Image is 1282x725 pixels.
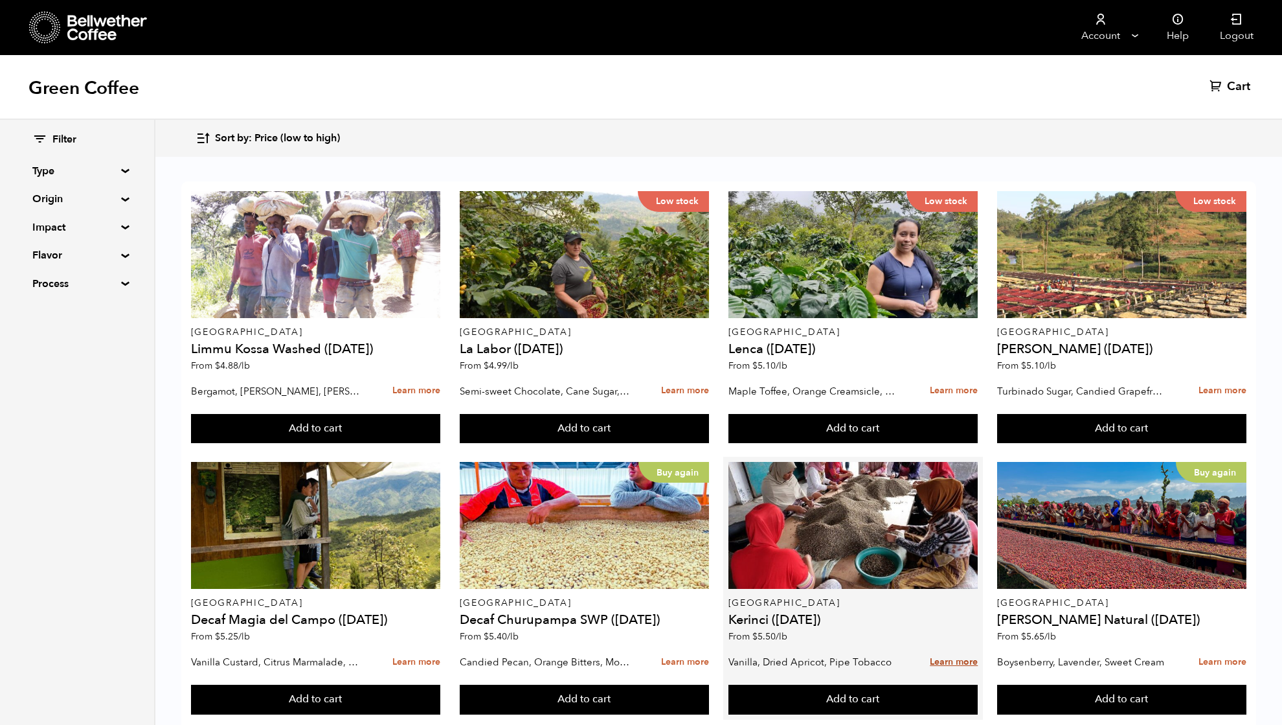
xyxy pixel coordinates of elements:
p: Low stock [1175,191,1246,212]
h4: [PERSON_NAME] Natural ([DATE]) [997,614,1247,627]
span: /lb [238,630,250,643]
span: From [460,630,519,643]
a: Learn more [661,377,709,405]
span: /lb [238,360,250,372]
a: Learn more [1198,649,1246,676]
span: /lb [776,630,787,643]
span: $ [215,630,220,643]
a: Buy again [460,462,710,589]
p: Maple Toffee, Orange Creamsicle, Bittersweet Chocolate [728,382,898,401]
summary: Flavor [32,247,122,263]
p: [GEOGRAPHIC_DATA] [191,599,441,608]
a: Learn more [930,649,978,676]
button: Sort by: Price (low to high) [196,123,340,154]
a: Low stock [728,191,978,318]
span: Filter [52,133,76,147]
a: Buy again [997,462,1247,589]
span: $ [1021,630,1026,643]
span: $ [484,360,489,372]
button: Add to cart [728,685,978,715]
span: /lb [507,630,519,643]
span: From [997,630,1056,643]
p: Buy again [1176,462,1246,483]
a: Learn more [930,377,978,405]
h4: Kerinci ([DATE]) [728,614,978,627]
summary: Origin [32,191,122,207]
span: From [191,360,250,372]
p: Low stock [906,191,978,212]
bdi: 5.65 [1021,630,1056,643]
p: Vanilla Custard, Citrus Marmalade, Caramel [191,652,361,672]
p: Bergamot, [PERSON_NAME], [PERSON_NAME] [191,382,361,401]
span: $ [752,630,758,643]
p: Semi-sweet Chocolate, Cane Sugar, Fig Jam [460,382,629,401]
h4: Limmu Kossa Washed ([DATE]) [191,343,441,356]
h1: Green Coffee [28,76,139,100]
a: Cart [1209,79,1254,95]
bdi: 5.40 [484,630,519,643]
a: Learn more [661,649,709,676]
span: $ [1021,360,1026,372]
span: From [728,630,787,643]
p: Low stock [638,191,709,212]
span: From [191,630,250,643]
p: [GEOGRAPHIC_DATA] [728,599,978,608]
bdi: 4.88 [215,360,250,372]
p: [GEOGRAPHIC_DATA] [997,599,1247,608]
bdi: 5.10 [1021,360,1056,372]
button: Add to cart [997,685,1247,715]
bdi: 5.10 [752,360,787,372]
bdi: 5.50 [752,630,787,643]
p: [GEOGRAPHIC_DATA] [460,599,710,608]
span: $ [484,630,489,643]
a: Learn more [1198,377,1246,405]
span: $ [215,360,220,372]
span: $ [752,360,758,372]
a: Learn more [392,377,440,405]
button: Add to cart [728,414,978,444]
h4: La Labor ([DATE]) [460,343,710,356]
p: Vanilla, Dried Apricot, Pipe Tobacco [728,652,898,672]
h4: Decaf Churupampa SWP ([DATE]) [460,614,710,627]
a: Low stock [997,191,1247,318]
span: From [460,360,519,372]
p: Boysenberry, Lavender, Sweet Cream [997,652,1167,672]
a: Low stock [460,191,710,318]
bdi: 5.25 [215,630,250,643]
summary: Process [32,276,122,292]
h4: Decaf Magia del Campo ([DATE]) [191,614,441,627]
p: [GEOGRAPHIC_DATA] [728,328,978,337]
p: Candied Pecan, Orange Bitters, Molasses [460,652,629,672]
summary: Impact [32,220,122,235]
h4: [PERSON_NAME] ([DATE]) [997,343,1247,356]
span: From [997,360,1056,372]
p: [GEOGRAPHIC_DATA] [997,328,1247,337]
p: [GEOGRAPHIC_DATA] [191,328,441,337]
p: [GEOGRAPHIC_DATA] [460,328,710,337]
span: From [728,360,787,372]
button: Add to cart [460,414,710,444]
summary: Type [32,163,122,179]
button: Add to cart [997,414,1247,444]
p: Turbinado Sugar, Candied Grapefruit, Spiced Plum [997,382,1167,401]
h4: Lenca ([DATE]) [728,343,978,356]
button: Add to cart [191,414,441,444]
p: Buy again [638,462,709,483]
span: Sort by: Price (low to high) [215,132,340,146]
span: /lb [1044,630,1056,643]
bdi: 4.99 [484,360,519,372]
button: Add to cart [191,685,441,715]
span: /lb [1044,360,1056,372]
button: Add to cart [460,685,710,715]
span: Cart [1227,79,1250,95]
a: Learn more [392,649,440,676]
span: /lb [776,360,787,372]
span: /lb [507,360,519,372]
